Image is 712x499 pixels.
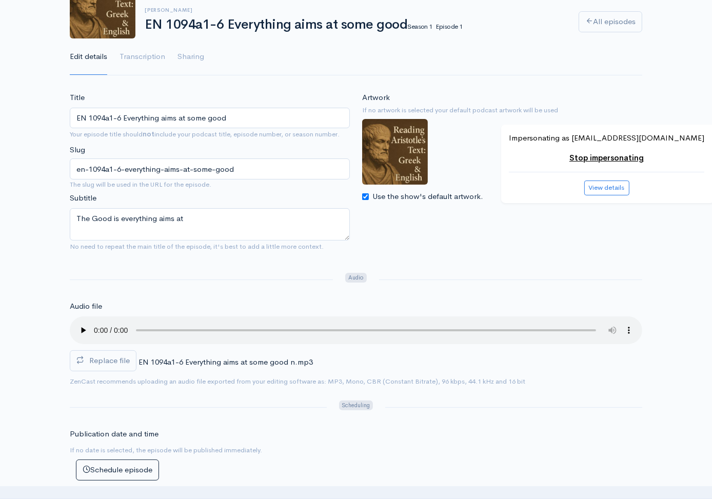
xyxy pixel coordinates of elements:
[70,242,324,251] small: No need to repeat the main title of the episode, it's best to add a little more context.
[177,38,204,75] a: Sharing
[70,301,102,312] label: Audio file
[70,179,350,190] small: The slug will be used in the URL for the episode.
[70,92,85,104] label: Title
[372,191,483,203] label: Use the show's default artwork.
[407,22,432,31] small: Season 1
[145,17,566,32] h1: EN 1094a1-6 Everything aims at some good
[70,208,350,241] textarea: The Good is everything aims at
[145,7,566,13] h6: [PERSON_NAME]
[362,105,642,115] small: If no artwork is selected your default podcast artwork will be used
[70,144,85,156] label: Slug
[76,460,159,481] button: Schedule episode
[70,158,350,179] input: title-of-episode
[70,377,525,386] small: ZenCast recommends uploading an audio file exported from your editing software as: MP3, Mono, CBR...
[70,130,340,138] small: Your episode title should include your podcast title, episode number, or season number.
[345,273,366,283] span: Audio
[579,11,642,32] a: All episodes
[70,38,107,75] a: Edit details
[70,192,96,204] label: Subtitle
[139,357,313,367] span: EN 1094a1-6 Everything aims at some good n.mp3
[584,181,629,195] button: View details
[70,446,262,454] small: If no date is selected, the episode will be published immediately.
[509,132,704,144] p: Impersonating as [EMAIL_ADDRESS][DOMAIN_NAME]
[362,92,390,104] label: Artwork
[70,428,159,440] label: Publication date and time
[120,38,165,75] a: Transcription
[339,401,373,410] span: Scheduling
[70,108,350,129] input: What is the episode's title?
[436,22,463,31] small: Episode 1
[143,130,154,138] strong: not
[89,355,130,365] span: Replace file
[569,153,644,163] a: Stop impersonating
